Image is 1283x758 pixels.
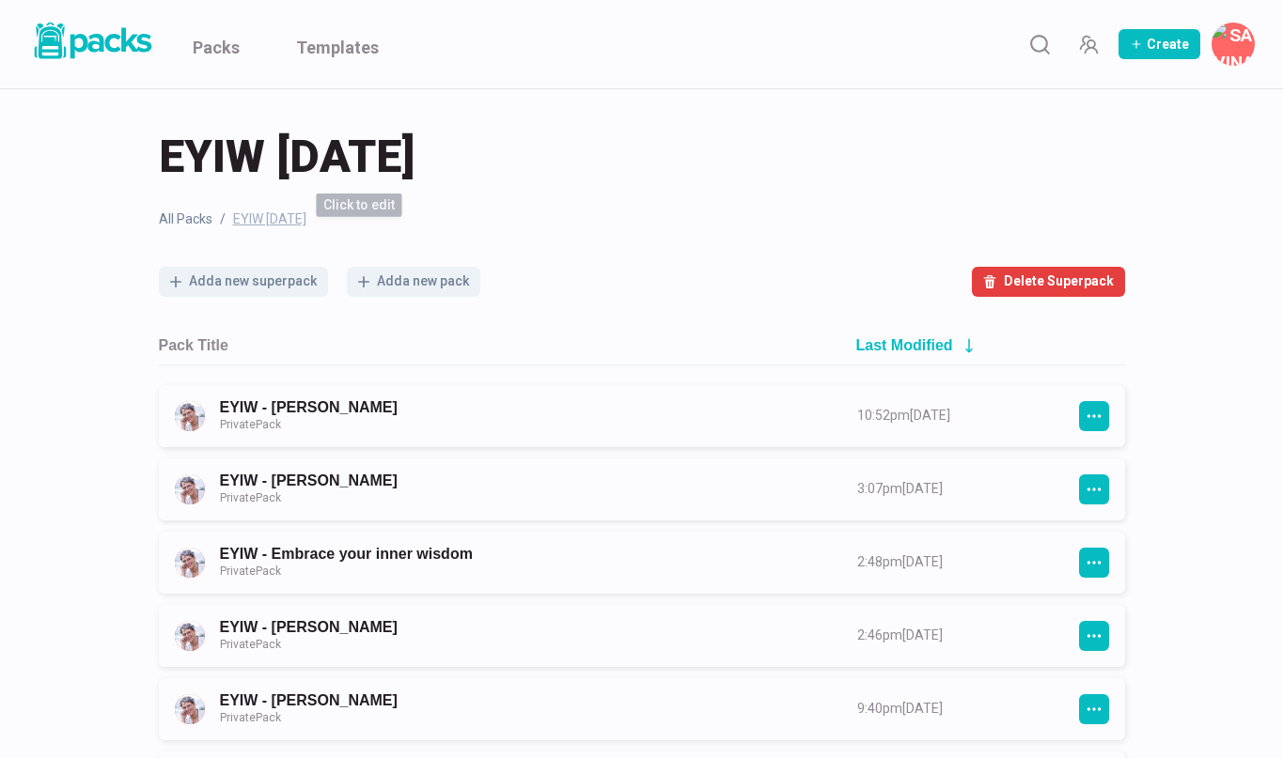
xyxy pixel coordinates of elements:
[972,267,1125,297] button: Delete Superpack
[1212,23,1255,66] button: Savina Tilmann
[347,267,480,297] button: Adda new pack
[159,267,328,297] button: Adda new superpack
[1070,25,1107,63] button: Manage Team Invites
[233,209,306,229] span: EYIW [DATE]
[1119,29,1200,59] button: Create Pack
[28,19,155,70] a: Packs logo
[28,19,155,63] img: Packs logo
[159,209,1125,229] nav: breadcrumb
[159,336,228,354] h2: Pack Title
[220,209,226,229] span: /
[1021,25,1058,63] button: Search
[159,209,212,229] a: All Packs
[856,336,953,354] h2: Last Modified
[159,127,415,187] span: EYIW [DATE]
